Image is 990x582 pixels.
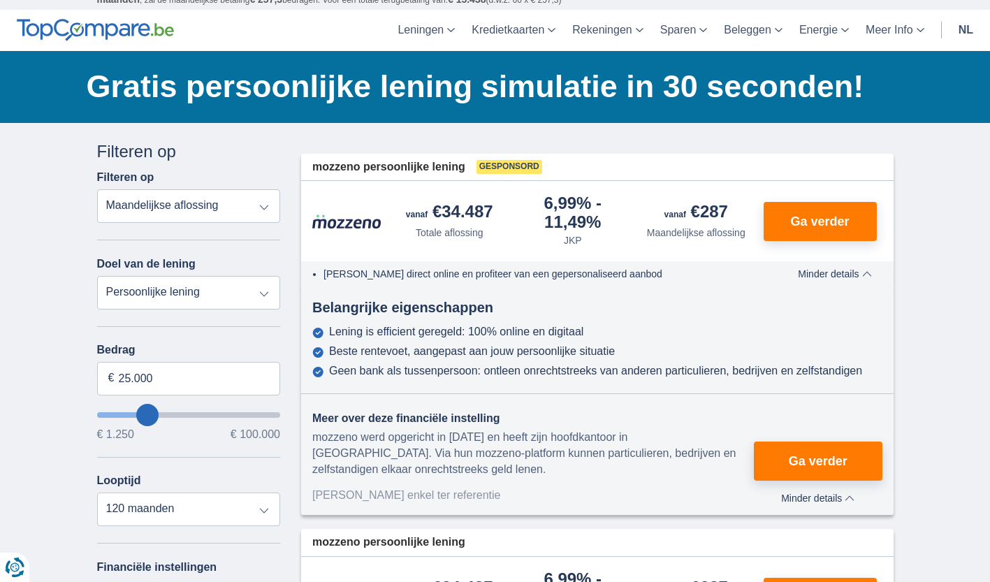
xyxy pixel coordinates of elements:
label: Doel van de lening [97,258,196,270]
button: Ga verder [764,202,877,241]
div: Beste rentevoet, aangepast aan jouw persoonlijke situatie [329,345,615,358]
div: 6,99% [517,195,629,231]
div: Meer over deze financiële instelling [312,411,754,427]
div: €287 [664,203,728,223]
label: Looptijd [97,474,141,487]
button: Ga verder [754,442,882,481]
a: Energie [791,10,857,51]
input: wantToBorrow [97,412,281,418]
a: Rekeningen [564,10,651,51]
span: Ga verder [790,215,849,228]
a: nl [950,10,982,51]
div: Maandelijkse aflossing [647,226,745,240]
span: mozzeno persoonlijke lening [312,534,465,551]
img: product.pl.alt Mozzeno [312,214,382,229]
button: Minder details [787,268,882,279]
div: JKP [564,233,582,247]
a: Meer Info [857,10,933,51]
span: Minder details [781,493,854,503]
span: Gesponsord [476,160,542,174]
span: Ga verder [789,455,847,467]
span: € 1.250 [97,429,134,440]
span: € 100.000 [231,429,280,440]
div: Geen bank als tussenpersoon: ontleen onrechtstreeks van anderen particulieren, bedrijven en zelfs... [329,365,862,377]
div: mozzeno werd opgericht in [DATE] en heeft zijn hoofdkantoor in [GEOGRAPHIC_DATA]. Via hun mozzeno... [312,430,754,478]
span: Minder details [798,269,871,279]
div: [PERSON_NAME] enkel ter referentie [312,488,754,504]
h1: Gratis persoonlijke lening simulatie in 30 seconden! [87,65,894,108]
a: Leningen [389,10,463,51]
label: Filteren op [97,171,154,184]
div: Lening is efficient geregeld: 100% online en digitaal [329,326,583,338]
span: € [108,370,115,386]
label: Financiële instellingen [97,561,217,574]
div: Totale aflossing [416,226,483,240]
button: Minder details [754,488,882,504]
a: Kredietkaarten [463,10,564,51]
a: Beleggen [715,10,791,51]
span: mozzeno persoonlijke lening [312,159,465,175]
label: Bedrag [97,344,281,356]
li: [PERSON_NAME] direct online en profiteer van een gepersonaliseerd aanbod [323,267,755,281]
div: Filteren op [97,140,281,163]
a: Sparen [652,10,716,51]
img: TopCompare [17,19,174,41]
div: Belangrijke eigenschappen [301,298,894,318]
div: €34.487 [406,203,493,223]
